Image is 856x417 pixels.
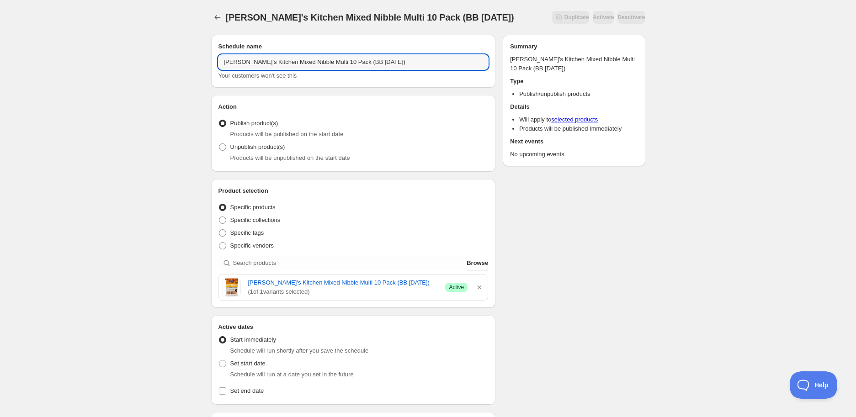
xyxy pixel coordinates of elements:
li: Publish/unpublish products [519,90,638,99]
a: [PERSON_NAME]'s Kitchen Mixed Nibble Multi 10 Pack (BB [DATE]) [248,278,438,287]
h2: Schedule name [218,42,489,51]
span: Schedule will run shortly after you save the schedule [230,347,369,354]
span: Specific vendors [230,242,274,249]
span: Set start date [230,360,266,367]
span: Products will be published on the start date [230,131,344,137]
span: Specific tags [230,229,264,236]
h2: Active dates [218,322,489,332]
p: [PERSON_NAME]'s Kitchen Mixed Nibble Multi 10 Pack (BB [DATE]) [510,55,638,73]
span: Browse [467,259,488,268]
span: Specific products [230,204,276,211]
h2: Type [510,77,638,86]
span: Active [449,284,464,291]
span: Products will be unpublished on the start date [230,154,350,161]
span: Schedule will run at a date you set in the future [230,371,354,378]
span: Specific collections [230,216,281,223]
iframe: Toggle Customer Support [790,371,838,399]
li: Products will be published Immediately [519,124,638,133]
span: Unpublish product(s) [230,143,285,150]
h2: Product selection [218,186,489,195]
span: Set end date [230,387,264,394]
a: selected products [551,116,598,123]
span: Start immediately [230,336,276,343]
h2: Next events [510,137,638,146]
span: ( 1 of 1 variants selected) [248,287,438,296]
button: Browse [467,256,488,270]
span: [PERSON_NAME]'s Kitchen Mixed Nibble Multi 10 Pack (BB [DATE]) [226,12,514,22]
p: No upcoming events [510,150,638,159]
span: Publish product(s) [230,120,278,127]
span: Your customers won't see this [218,72,297,79]
button: Schedules [211,11,224,24]
h2: Summary [510,42,638,51]
h2: Action [218,102,489,111]
input: Search products [233,256,465,270]
h2: Details [510,102,638,111]
li: Will apply to [519,115,638,124]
